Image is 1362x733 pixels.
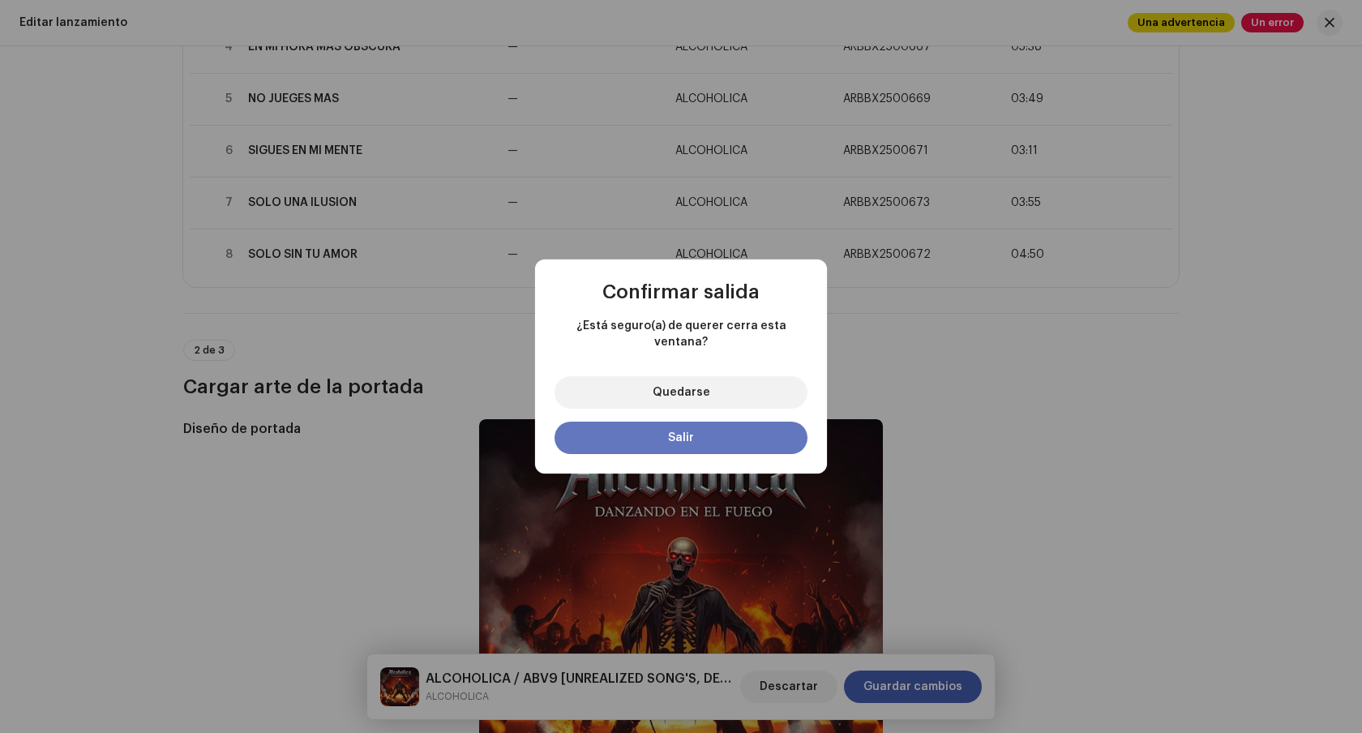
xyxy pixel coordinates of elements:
span: Quedarse [653,387,710,398]
span: Salir [668,432,694,444]
span: Confirmar salida [602,282,760,302]
button: Salir [555,422,807,454]
button: Quedarse [555,376,807,409]
span: ¿Está seguro(a) de querer cerra esta ventana? [555,318,807,350]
